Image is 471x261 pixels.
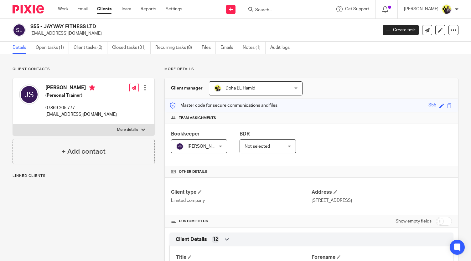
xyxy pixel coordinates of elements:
[428,102,436,109] div: S55
[171,189,311,196] h4: Client type
[45,92,117,99] h5: (Personal Trainer)
[45,111,117,118] p: [EMAIL_ADDRESS][DOMAIN_NAME]
[312,197,452,204] p: [STREET_ADDRESS]
[312,189,452,196] h4: Address
[404,6,438,12] p: [PERSON_NAME]
[62,147,106,156] h4: + Add contact
[30,30,373,37] p: [EMAIL_ADDRESS][DOMAIN_NAME]
[171,197,311,204] p: Limited company
[245,144,270,149] span: Not selected
[243,42,266,54] a: Notes (1)
[213,236,218,243] span: 12
[89,84,95,91] i: Primary
[171,85,203,91] h3: Client manager
[45,84,117,92] h4: [PERSON_NAME]
[214,84,221,92] img: Doha-Starbridge.jpg
[77,6,88,12] a: Email
[179,169,207,174] span: Other details
[176,236,207,243] span: Client Details
[176,254,311,261] h4: Title
[112,42,151,54] a: Closed tasks (31)
[171,131,200,136] span: Bookkeeper
[220,42,238,54] a: Emails
[13,173,155,178] p: Linked clients
[179,115,216,120] span: Team assignments
[13,67,155,72] p: Client contacts
[345,7,369,11] span: Get Support
[45,105,117,111] p: 07869 205 777
[270,42,294,54] a: Audit logs
[176,143,184,150] img: svg%3E
[442,4,452,14] img: Yemi-Starbridge.jpg
[117,127,138,132] p: More details
[74,42,107,54] a: Client tasks (0)
[13,42,31,54] a: Details
[141,6,156,12] a: Reports
[155,42,197,54] a: Recurring tasks (8)
[97,6,111,12] a: Clients
[58,6,68,12] a: Work
[225,86,255,90] span: Doha EL Hamid
[312,254,447,261] h4: Forename
[36,42,69,54] a: Open tasks (1)
[240,131,250,136] span: BDR
[171,219,311,224] h4: CUSTOM FIELDS
[13,23,26,37] img: svg%3E
[121,6,131,12] a: Team
[19,84,39,105] img: svg%3E
[255,8,311,13] input: Search
[164,67,458,72] p: More details
[166,6,182,12] a: Settings
[188,144,222,149] span: [PERSON_NAME]
[396,218,432,224] label: Show empty fields
[30,23,305,30] h2: S55 - JAYWAY FITNESS LTD
[169,102,277,109] p: Master code for secure communications and files
[202,42,216,54] a: Files
[383,25,419,35] a: Create task
[13,5,44,13] img: Pixie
